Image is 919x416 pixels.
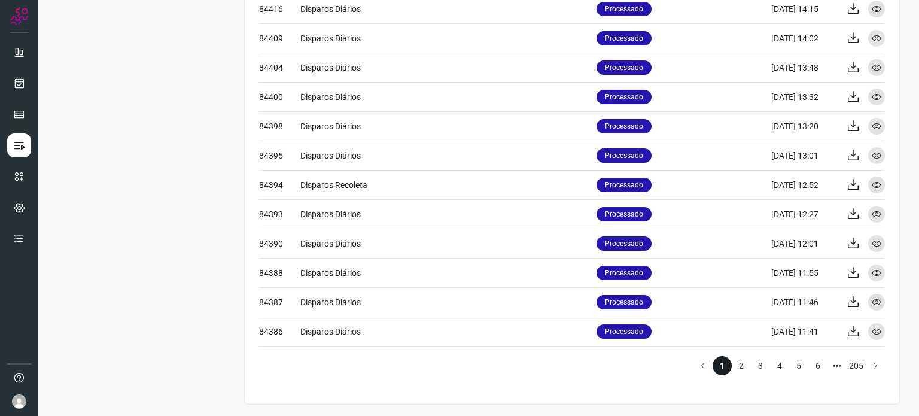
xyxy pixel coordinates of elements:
td: 84388 [259,258,300,287]
p: Processado [597,207,652,221]
td: [DATE] 13:20 [771,111,837,141]
td: 84387 [259,287,300,317]
p: Processado [597,90,652,104]
td: [DATE] 13:32 [771,82,837,111]
td: Disparos Diários [300,258,597,287]
td: 84409 [259,23,300,53]
td: Disparos Diários [300,141,597,170]
td: Disparos Diários [300,111,597,141]
p: Processado [597,2,652,16]
li: page 2 [732,356,751,375]
li: page 1 [713,356,732,375]
p: Processado [597,236,652,251]
p: Processado [597,148,652,163]
td: [DATE] 13:48 [771,53,837,82]
td: 84390 [259,229,300,258]
img: avatar-user-boy.jpg [12,394,26,409]
li: page 5 [789,356,808,375]
td: [DATE] 12:27 [771,199,837,229]
td: 84393 [259,199,300,229]
button: Go to next page [866,356,885,375]
td: 84394 [259,170,300,199]
li: page 3 [751,356,770,375]
td: Disparos Recoleta [300,170,597,199]
td: [DATE] 13:01 [771,141,837,170]
li: Next 5 pages [827,356,847,375]
li: page 205 [847,356,866,375]
td: 84398 [259,111,300,141]
img: Logo [10,7,28,25]
td: 84400 [259,82,300,111]
li: page 6 [808,356,827,375]
p: Processado [597,324,652,339]
button: Go to previous page [693,356,713,375]
td: Disparos Diários [300,229,597,258]
td: Disparos Diários [300,317,597,346]
td: Disparos Diários [300,82,597,111]
td: [DATE] 11:55 [771,258,837,287]
p: Processado [597,31,652,45]
td: [DATE] 12:52 [771,170,837,199]
li: page 4 [770,356,789,375]
p: Processado [597,119,652,133]
p: Processado [597,266,652,280]
td: 84386 [259,317,300,346]
p: Processado [597,295,652,309]
td: [DATE] 11:41 [771,317,837,346]
td: [DATE] 12:01 [771,229,837,258]
td: [DATE] 11:46 [771,287,837,317]
td: 84395 [259,141,300,170]
td: Disparos Diários [300,199,597,229]
td: Disparos Diários [300,23,597,53]
td: 84404 [259,53,300,82]
td: [DATE] 14:02 [771,23,837,53]
td: Disparos Diários [300,287,597,317]
p: Processado [597,178,652,192]
td: Disparos Diários [300,53,597,82]
p: Processado [597,60,652,75]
